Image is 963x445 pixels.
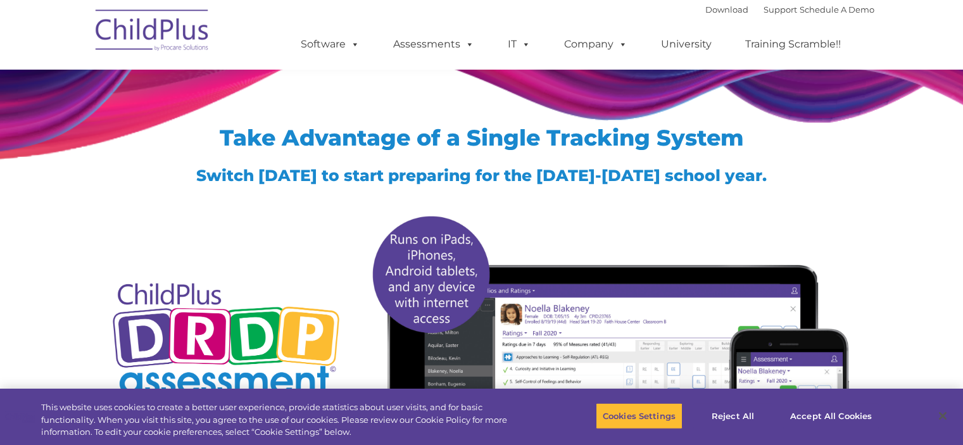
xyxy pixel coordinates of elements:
button: Close [929,402,957,430]
a: Download [705,4,748,15]
a: Assessments [381,32,487,57]
a: Software [288,32,372,57]
a: IT [495,32,543,57]
button: Reject All [693,403,772,429]
span: Switch [DATE] to start preparing for the [DATE]-[DATE] school year. [196,166,767,185]
span: Take Advantage of a Single Tracking System [220,124,744,151]
a: Support [764,4,797,15]
a: University [648,32,724,57]
button: Accept All Cookies [783,403,879,429]
div: This website uses cookies to create a better user experience, provide statistics about user visit... [41,401,530,439]
img: ChildPlus by Procare Solutions [89,1,216,64]
a: Training Scramble!! [733,32,853,57]
a: Company [551,32,640,57]
button: Cookies Settings [596,403,683,429]
img: Copyright - DRDP Logo [108,269,344,413]
font: | [705,4,874,15]
a: Schedule A Demo [800,4,874,15]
